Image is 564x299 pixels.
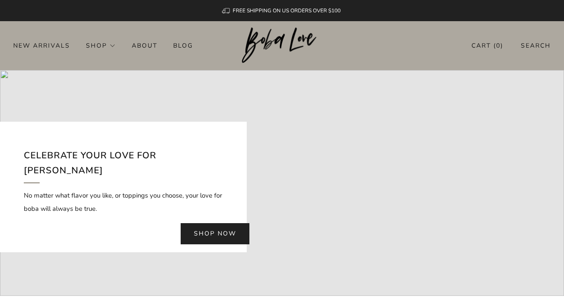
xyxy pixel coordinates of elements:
items-count: 0 [496,41,501,50]
a: Cart [471,38,503,53]
a: New Arrivals [13,38,70,52]
h2: Celebrate your love for [PERSON_NAME] [24,148,223,183]
a: Boba Love [242,27,323,64]
span: FREE SHIPPING ON US ORDERS OVER $100 [233,7,341,14]
a: Shop [86,38,116,52]
p: No matter what flavor you like, or toppings you choose, your love for boba will always be true. [24,189,223,215]
a: Shop now [181,223,249,244]
a: About [132,38,157,52]
a: Blog [173,38,193,52]
img: Boba Love [242,27,323,64]
a: Search [521,38,551,53]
